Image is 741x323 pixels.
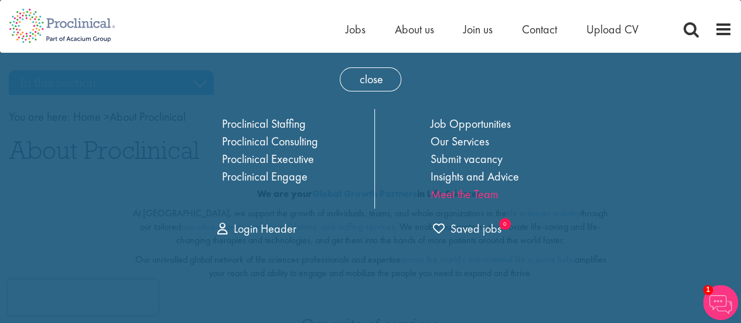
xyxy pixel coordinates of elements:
a: About us [395,22,434,37]
a: Meet the Team [431,186,498,202]
a: Proclinical Executive [222,151,314,166]
span: close [340,67,401,91]
a: 0 jobs in shortlist [433,220,501,237]
a: Contact [522,22,557,37]
a: Proclinical Engage [222,169,308,184]
a: Jobs [346,22,366,37]
a: Join us [463,22,493,37]
a: Proclinical Staffing [222,116,306,131]
a: Insights and Advice [431,169,519,184]
img: Chatbot [703,285,738,320]
a: Job Opportunities [431,116,511,131]
a: Login Header [217,221,296,236]
a: Upload CV [586,22,638,37]
span: Saved jobs [433,221,501,236]
span: 1 [703,285,713,295]
a: Our Services [431,134,489,149]
a: Proclinical Consulting [222,134,318,149]
a: Submit vacancy [431,151,503,166]
sub: 0 [499,218,511,230]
